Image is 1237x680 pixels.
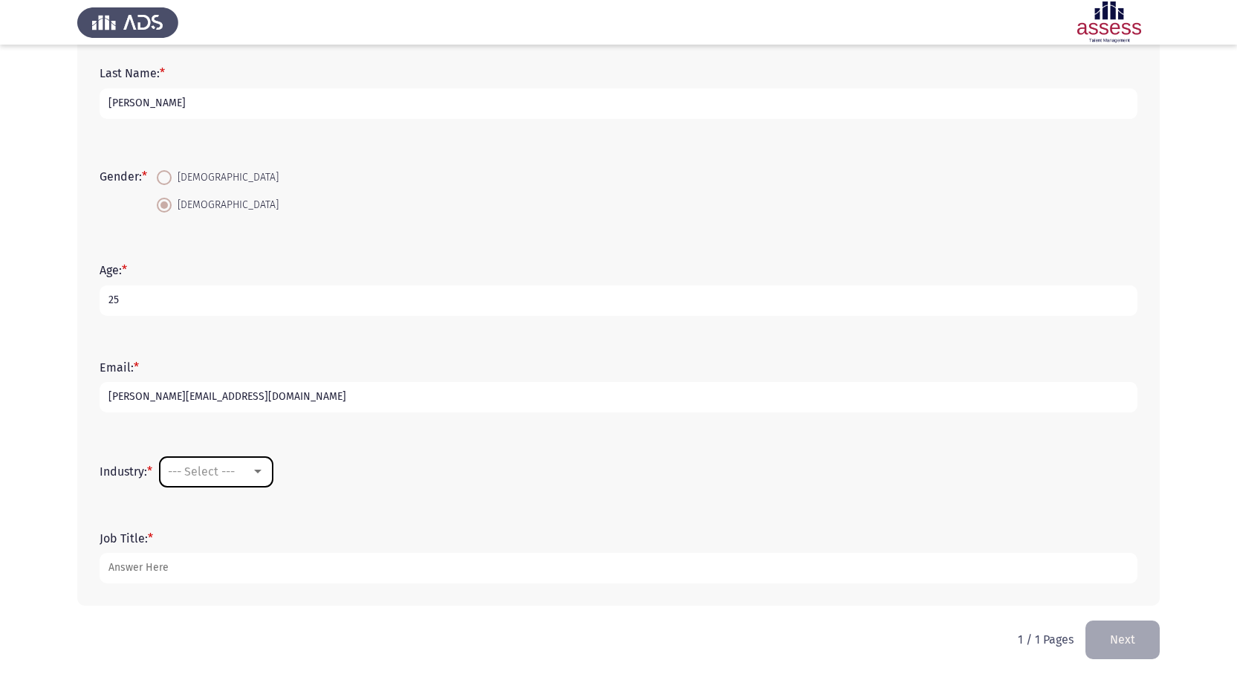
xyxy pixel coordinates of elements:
[100,88,1137,119] input: add answer text
[172,169,279,187] span: [DEMOGRAPHIC_DATA]
[100,263,127,277] label: Age:
[100,66,165,80] label: Last Name:
[100,285,1137,316] input: add answer text
[1059,1,1160,43] img: Assessment logo of OCM R1 ASSESS
[172,196,279,214] span: [DEMOGRAPHIC_DATA]
[1085,621,1160,658] button: load next page
[100,553,1137,583] input: add answer text
[77,1,178,43] img: Assess Talent Management logo
[1018,632,1074,647] p: 1 / 1 Pages
[168,464,235,479] span: --- Select ---
[100,531,153,545] label: Job Title:
[100,382,1137,412] input: add answer text
[100,169,147,184] label: Gender:
[100,360,139,375] label: Email:
[100,464,152,479] label: Industry:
